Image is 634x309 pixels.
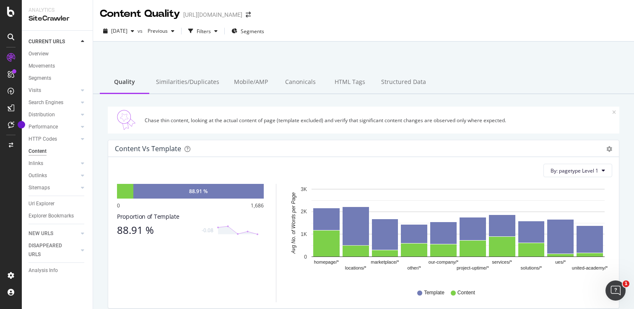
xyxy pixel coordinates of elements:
[144,27,168,34] span: Previous
[457,289,475,296] span: Content
[111,110,141,130] img: Quality
[623,280,629,287] span: 1
[29,135,78,144] a: HTTP Codes
[301,231,307,237] text: 1K
[555,260,566,265] text: ues/*
[183,10,242,19] div: [URL][DOMAIN_NAME]
[100,7,180,21] div: Content Quality
[29,199,87,208] a: Url Explorer
[29,62,87,71] a: Movements
[29,266,58,275] div: Analysis Info
[29,50,87,58] a: Overview
[29,266,87,275] a: Analysis Info
[429,260,459,265] text: our-company/*
[286,184,612,281] svg: A chart.
[185,24,221,38] button: Filters
[29,212,74,220] div: Explorer Bookmarks
[492,260,512,265] text: services/*
[228,24,268,38] button: Segments
[29,171,47,180] div: Outlinks
[29,62,55,71] div: Movements
[29,123,78,131] a: Performance
[115,144,181,153] div: Content vs Template
[29,199,55,208] div: Url Explorer
[29,50,49,58] div: Overview
[117,224,197,236] div: 88.91 %
[29,86,78,95] a: Visits
[29,171,78,180] a: Outlinks
[314,260,339,265] text: homepage/*
[521,266,542,271] text: solutions/*
[29,159,78,168] a: Inlinks
[543,164,612,177] button: By: pagetype Level 1
[100,24,138,38] button: [DATE]
[111,27,127,34] span: 2025 Aug. 16th
[424,289,444,296] span: Template
[304,254,307,260] text: 0
[29,241,71,259] div: DISAPPEARED URLS
[606,146,612,152] div: gear
[29,147,87,156] a: Content
[29,98,63,107] div: Search Engines
[29,37,78,46] a: CURRENT URLS
[29,241,78,259] a: DISAPPEARED URLS
[197,28,211,35] div: Filters
[29,229,78,238] a: NEW URLS
[551,167,598,174] span: By: pagetype Level 1
[29,74,87,83] a: Segments
[457,266,489,271] text: project-uptime/*
[29,74,51,83] div: Segments
[29,86,41,95] div: Visits
[301,209,307,215] text: 2K
[29,123,58,131] div: Performance
[374,71,433,94] div: Structured Data
[275,71,325,94] div: Canonicals
[149,71,226,94] div: Similarities/Duplicates
[29,183,50,192] div: Sitemaps
[202,227,213,234] div: -0.08
[241,28,264,35] span: Segments
[226,71,275,94] div: Mobile/AMP
[251,202,264,209] div: 1,686
[29,135,57,144] div: HTTP Codes
[605,280,626,301] iframe: Intercom live chat
[144,24,178,38] button: Previous
[371,260,399,265] text: marketplace/*
[345,266,366,271] text: locations/*
[29,183,78,192] a: Sitemaps
[291,192,296,254] text: Avg No. of Words per Page
[325,71,374,94] div: HTML Tags
[117,202,120,209] div: 0
[572,266,608,271] text: united-academy/*
[145,117,612,124] div: Chase thin content, looking at the actual content of page (template excluded) and verify that sig...
[117,212,264,221] div: Proportion of Template
[138,27,144,34] span: vs
[29,7,86,14] div: Analytics
[18,121,25,128] div: Tooltip anchor
[408,266,421,271] text: other/*
[189,188,208,195] div: 88.91 %
[29,98,78,107] a: Search Engines
[29,110,78,119] a: Distribution
[29,37,65,46] div: CURRENT URLS
[29,147,47,156] div: Content
[29,159,43,168] div: Inlinks
[29,110,55,119] div: Distribution
[301,186,307,192] text: 3K
[100,71,149,94] div: Quality
[29,212,87,220] a: Explorer Bookmarks
[29,229,53,238] div: NEW URLS
[29,14,86,24] div: SiteCrawler
[246,12,251,18] div: arrow-right-arrow-left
